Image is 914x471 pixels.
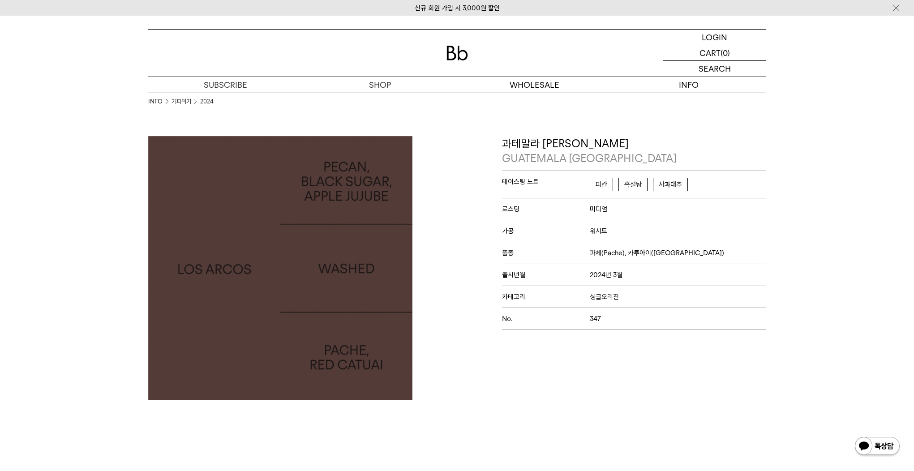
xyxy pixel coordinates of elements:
span: 피칸 [590,178,613,191]
p: CART [699,45,721,60]
a: SUBSCRIBE [148,77,303,93]
li: INFO [148,97,172,106]
a: 커피위키 [172,97,191,106]
span: 싱글오리진 [590,293,619,301]
span: 가공 [502,227,590,235]
span: 로스팅 [502,205,590,213]
a: 2024 [200,97,214,106]
p: LOGIN [702,30,727,45]
p: GUATEMALA [GEOGRAPHIC_DATA] [502,151,766,166]
span: 2024년 3월 [590,271,622,279]
span: 347 [590,315,601,323]
a: SHOP [303,77,457,93]
span: 카테고리 [502,293,590,301]
span: 품종 [502,249,590,257]
a: CART (0) [663,45,766,61]
p: SEARCH [699,61,731,77]
span: 워시드 [590,227,607,235]
img: 카카오톡 채널 1:1 채팅 버튼 [854,436,901,458]
p: (0) [721,45,730,60]
a: 신규 회원 가입 시 3,000원 할인 [415,4,500,12]
span: 사과대추 [653,178,688,191]
p: INFO [612,77,766,93]
span: 파체(Pache), 카투아이([GEOGRAPHIC_DATA]) [590,249,724,257]
p: WHOLESALE [457,77,612,93]
span: 출시년월 [502,271,590,279]
span: 미디엄 [590,205,607,213]
img: 로고 [446,46,468,60]
p: 과테말라 [PERSON_NAME] [502,136,766,166]
img: 과테말라 로스 아르코스GUATEMALA LOS ARCOS [148,136,412,400]
a: LOGIN [663,30,766,45]
span: 흑설탕 [618,178,648,191]
span: 테이스팅 노트 [502,178,590,186]
span: No. [502,315,590,323]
